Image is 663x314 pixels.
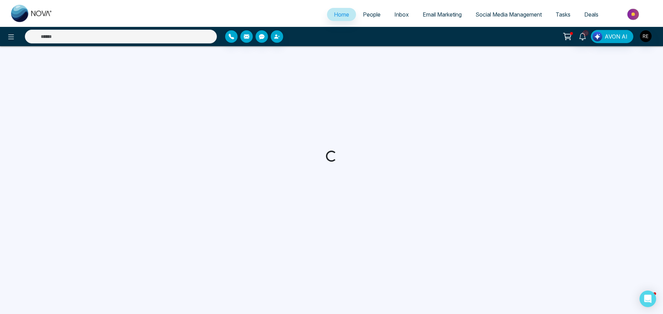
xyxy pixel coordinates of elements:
img: Nova CRM Logo [11,5,52,22]
span: People [363,11,381,18]
img: Lead Flow [593,32,602,41]
a: Tasks [549,8,577,21]
a: Deals [577,8,605,21]
a: People [356,8,387,21]
span: Social Media Management [475,11,542,18]
span: Inbox [394,11,409,18]
span: Deals [584,11,598,18]
a: Email Marketing [416,8,469,21]
img: Market-place.gif [609,7,659,22]
a: Home [327,8,356,21]
button: AVON AI [591,30,633,43]
a: Social Media Management [469,8,549,21]
span: 10 [583,30,589,36]
a: 10 [574,30,591,42]
a: Inbox [387,8,416,21]
div: Open Intercom Messenger [640,291,656,307]
span: Tasks [556,11,570,18]
img: User Avatar [640,30,652,42]
span: AVON AI [605,32,627,41]
span: Email Marketing [423,11,462,18]
span: Home [334,11,349,18]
